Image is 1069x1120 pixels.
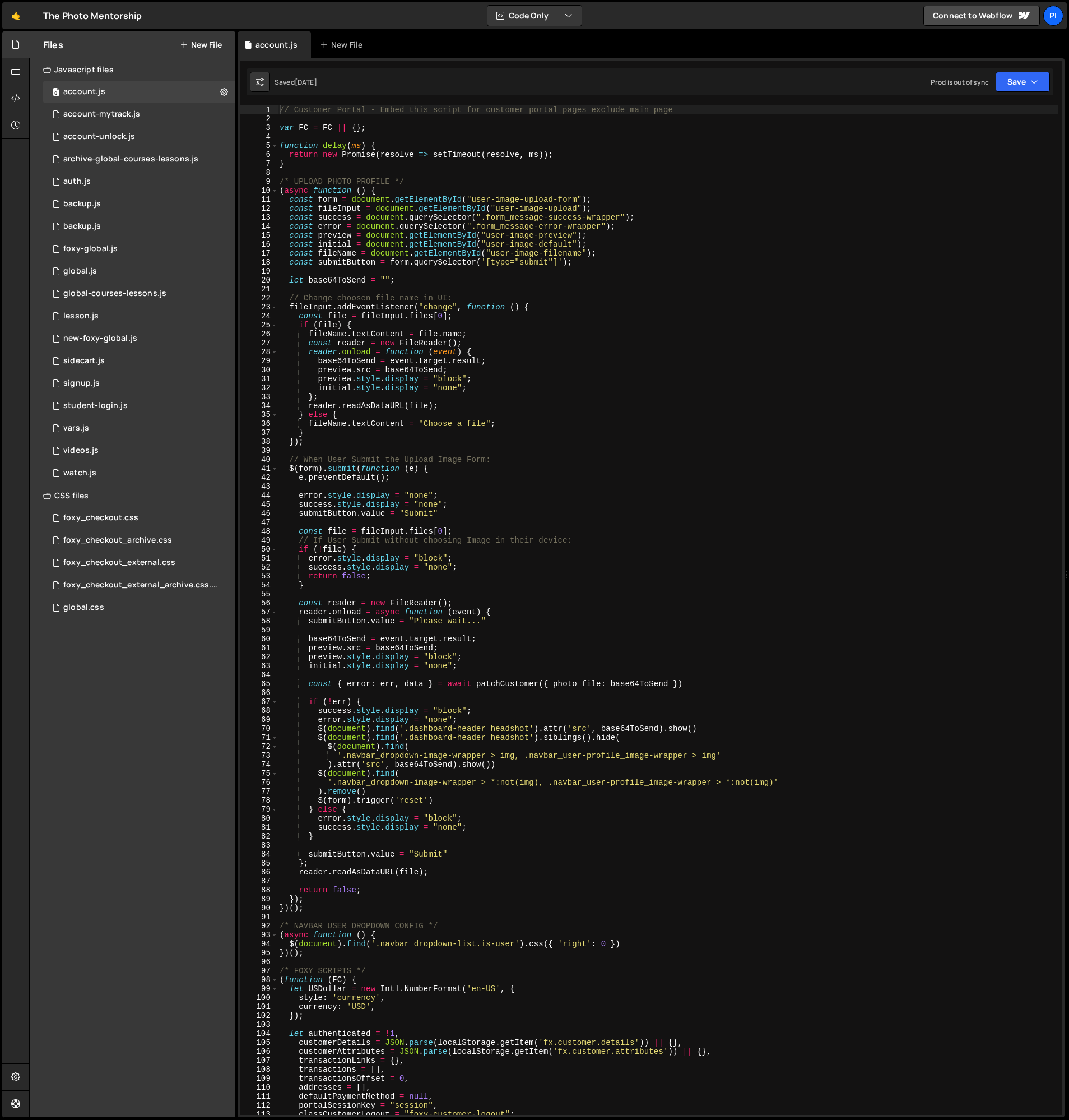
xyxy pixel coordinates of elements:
[320,39,367,50] div: New File
[240,590,278,599] div: 55
[240,195,278,204] div: 11
[240,303,278,312] div: 23
[43,148,235,170] div: 13533/43968.js
[240,859,278,868] div: 85
[295,77,317,87] div: [DATE]
[240,670,278,679] div: 64
[240,276,278,285] div: 20
[240,105,278,114] div: 1
[240,724,278,733] div: 70
[240,572,278,581] div: 53
[240,554,278,563] div: 51
[240,437,278,446] div: 38
[240,652,278,661] div: 62
[240,904,278,913] div: 90
[63,311,99,321] div: lesson.js
[240,357,278,365] div: 29
[240,778,278,787] div: 76
[63,221,101,232] div: backup.js
[43,238,235,260] div: 13533/34219.js
[240,1011,278,1020] div: 102
[240,742,278,751] div: 72
[240,832,278,841] div: 82
[275,77,317,87] div: Saved
[30,484,235,507] div: CSS files
[240,464,278,473] div: 41
[43,39,63,51] h2: Files
[240,294,278,303] div: 22
[487,6,582,26] button: Code Only
[63,535,172,545] div: foxy_checkout_archive.css
[43,260,235,283] div: 13533/39483.js
[240,365,278,374] div: 30
[240,123,278,132] div: 3
[63,378,100,388] div: signup.js
[240,993,278,1002] div: 100
[63,87,105,97] div: account.js
[240,922,278,931] div: 92
[240,886,278,895] div: 88
[43,417,235,439] div: 13533/38978.js
[240,868,278,877] div: 86
[240,599,278,608] div: 56
[240,401,278,410] div: 34
[63,446,99,456] div: videos.js
[240,608,278,617] div: 57
[240,204,278,213] div: 12
[1043,6,1063,26] div: Pi
[240,984,278,993] div: 99
[240,527,278,536] div: 48
[43,574,239,596] div: 13533/44029.css
[43,327,235,350] div: 13533/40053.js
[63,199,101,209] div: backup.js
[240,446,278,455] div: 39
[240,545,278,554] div: 50
[240,661,278,670] div: 63
[180,40,222,49] button: New File
[63,154,198,164] div: archive-global-courses-lessons.js
[63,401,128,411] div: student-login.js
[240,1038,278,1047] div: 105
[240,581,278,590] div: 54
[931,77,989,87] div: Prod is out of sync
[63,109,140,119] div: account-mytrack.js
[240,177,278,186] div: 9
[240,383,278,392] div: 32
[43,596,235,619] div: 13533/35489.css
[63,603,104,613] div: global.css
[240,715,278,724] div: 69
[240,769,278,778] div: 75
[43,103,235,126] div: 13533/38628.js
[240,1083,278,1092] div: 110
[43,529,235,552] div: 13533/44030.css
[240,330,278,339] div: 26
[240,1065,278,1074] div: 108
[240,491,278,500] div: 44
[43,462,235,484] div: 13533/38527.js
[240,339,278,348] div: 27
[240,258,278,267] div: 18
[43,305,235,327] div: 13533/35472.js
[240,428,278,437] div: 37
[43,215,235,238] div: 13533/45030.js
[240,231,278,240] div: 15
[240,626,278,635] div: 59
[43,350,235,372] div: 13533/43446.js
[240,285,278,294] div: 21
[240,1101,278,1110] div: 112
[240,760,278,769] div: 74
[240,249,278,258] div: 17
[63,423,89,433] div: vars.js
[240,168,278,177] div: 8
[240,644,278,652] div: 61
[240,1020,278,1029] div: 103
[240,877,278,886] div: 87
[240,1092,278,1101] div: 111
[240,1029,278,1038] div: 104
[240,132,278,141] div: 4
[63,468,96,478] div: watch.js
[240,841,278,850] div: 83
[240,688,278,697] div: 66
[240,706,278,715] div: 68
[43,9,142,22] div: The Photo Mentorship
